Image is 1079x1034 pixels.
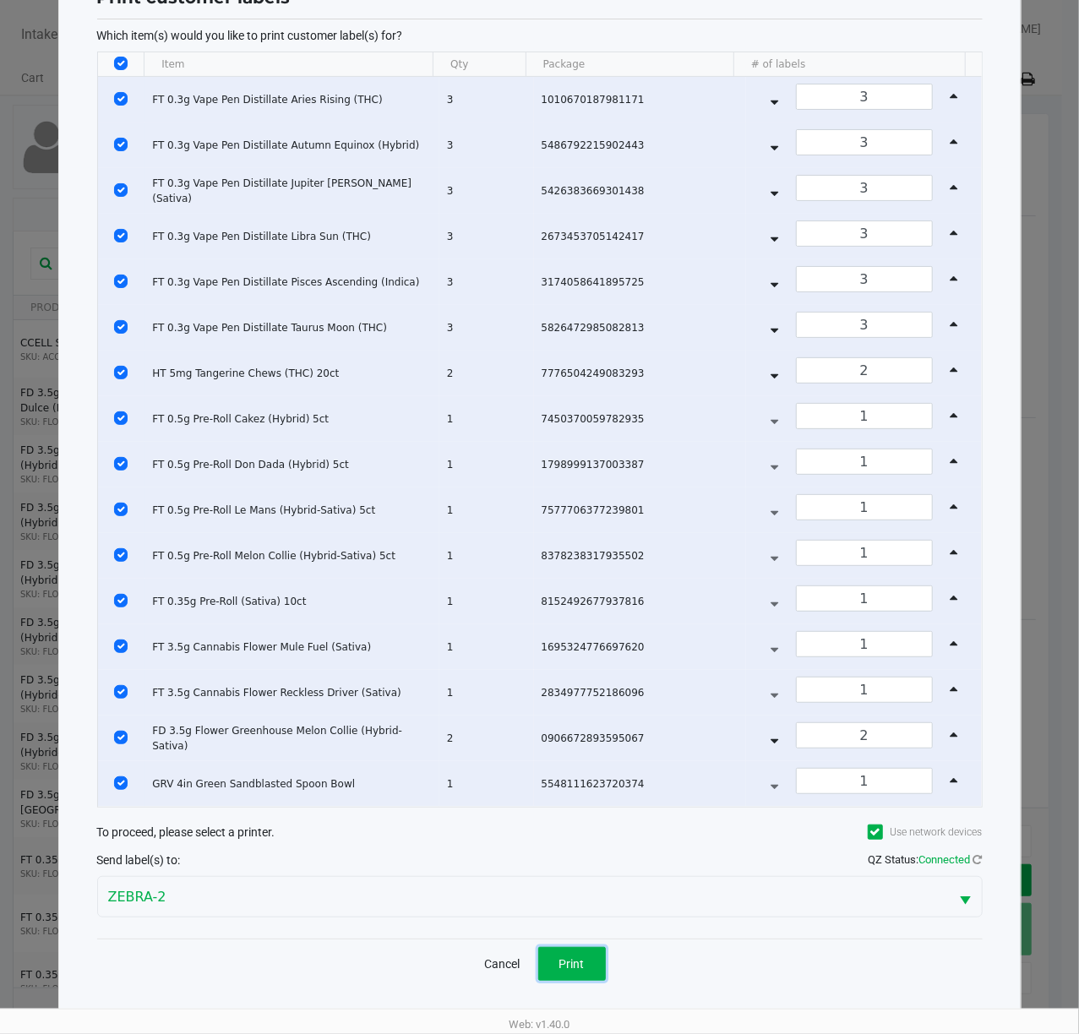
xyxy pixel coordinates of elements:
[114,594,128,607] input: Select Row
[439,716,534,761] td: 2
[114,639,128,653] input: Select Row
[144,351,439,396] td: HT 5mg Tangerine Chews (THC) 20ct
[534,396,746,442] td: 7450370059782935
[439,305,534,351] td: 3
[559,957,585,971] span: Print
[526,52,733,77] th: Package
[534,670,746,716] td: 2834977752186096
[144,670,439,716] td: FT 3.5g Cannabis Flower Reckless Driver (Sativa)
[144,168,439,214] td: FT 0.3g Vape Pen Distillate Jupiter [PERSON_NAME] (Sativa)
[144,396,439,442] td: FT 0.5g Pre-Roll Cakez (Hybrid) 5ct
[534,168,746,214] td: 5426383669301438
[144,52,433,77] th: Item
[439,259,534,305] td: 3
[439,77,534,122] td: 3
[869,853,983,866] span: QZ Status:
[144,761,439,807] td: GRV 4in Green Sandblasted Spoon Bowl
[439,214,534,259] td: 3
[538,947,606,981] button: Print
[439,579,534,624] td: 1
[733,52,965,77] th: # of labels
[114,92,128,106] input: Select Row
[534,77,746,122] td: 1010670187981171
[534,624,746,670] td: 1695324776697620
[534,214,746,259] td: 2673453705142417
[439,670,534,716] td: 1
[534,442,746,487] td: 1798999137003387
[510,1018,570,1031] span: Web: v1.40.0
[439,122,534,168] td: 3
[144,259,439,305] td: FT 0.3g Vape Pen Distillate Pisces Ascending (Indica)
[144,77,439,122] td: FT 0.3g Vape Pen Distillate Aries Rising (THC)
[144,305,439,351] td: FT 0.3g Vape Pen Distillate Taurus Moon (THC)
[114,776,128,790] input: Select Row
[439,351,534,396] td: 2
[534,305,746,351] td: 5826472985082813
[144,716,439,761] td: FD 3.5g Flower Greenhouse Melon Collie (Hybrid-Sativa)
[534,351,746,396] td: 7776504249083293
[114,138,128,151] input: Select Row
[439,761,534,807] td: 1
[114,411,128,425] input: Select Row
[97,28,983,43] p: Which item(s) would you like to print customer label(s) for?
[114,366,128,379] input: Select Row
[439,168,534,214] td: 3
[114,731,128,744] input: Select Row
[114,57,128,70] input: Select All Rows
[144,624,439,670] td: FT 3.5g Cannabis Flower Mule Fuel (Sativa)
[534,487,746,533] td: 7577706377239801
[144,442,439,487] td: FT 0.5g Pre-Roll Don Dada (Hybrid) 5ct
[114,685,128,699] input: Select Row
[439,487,534,533] td: 1
[108,887,940,907] span: ZEBRA-2
[114,457,128,471] input: Select Row
[97,825,275,839] span: To proceed, please select a printer.
[439,442,534,487] td: 1
[439,624,534,670] td: 1
[144,122,439,168] td: FT 0.3g Vape Pen Distillate Autumn Equinox (Hybrid)
[534,122,746,168] td: 5486792215902443
[534,716,746,761] td: 0906672893595067
[534,533,746,579] td: 8378238317935502
[144,214,439,259] td: FT 0.3g Vape Pen Distillate Libra Sun (THC)
[439,533,534,579] td: 1
[534,579,746,624] td: 8152492677937816
[114,503,128,516] input: Select Row
[114,548,128,562] input: Select Row
[97,853,181,867] span: Send label(s) to:
[98,52,982,807] div: Data table
[114,183,128,197] input: Select Row
[919,853,971,866] span: Connected
[114,320,128,334] input: Select Row
[439,396,534,442] td: 1
[534,761,746,807] td: 5548111623720374
[144,487,439,533] td: FT 0.5g Pre-Roll Le Mans (Hybrid-Sativa) 5ct
[950,877,982,917] button: Select
[144,579,439,624] td: FT 0.35g Pre-Roll (Sativa) 10ct
[114,275,128,288] input: Select Row
[114,229,128,242] input: Select Row
[868,824,983,840] label: Use network devices
[433,52,525,77] th: Qty
[474,947,531,981] button: Cancel
[144,533,439,579] td: FT 0.5g Pre-Roll Melon Collie (Hybrid-Sativa) 5ct
[534,259,746,305] td: 3174058641895725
